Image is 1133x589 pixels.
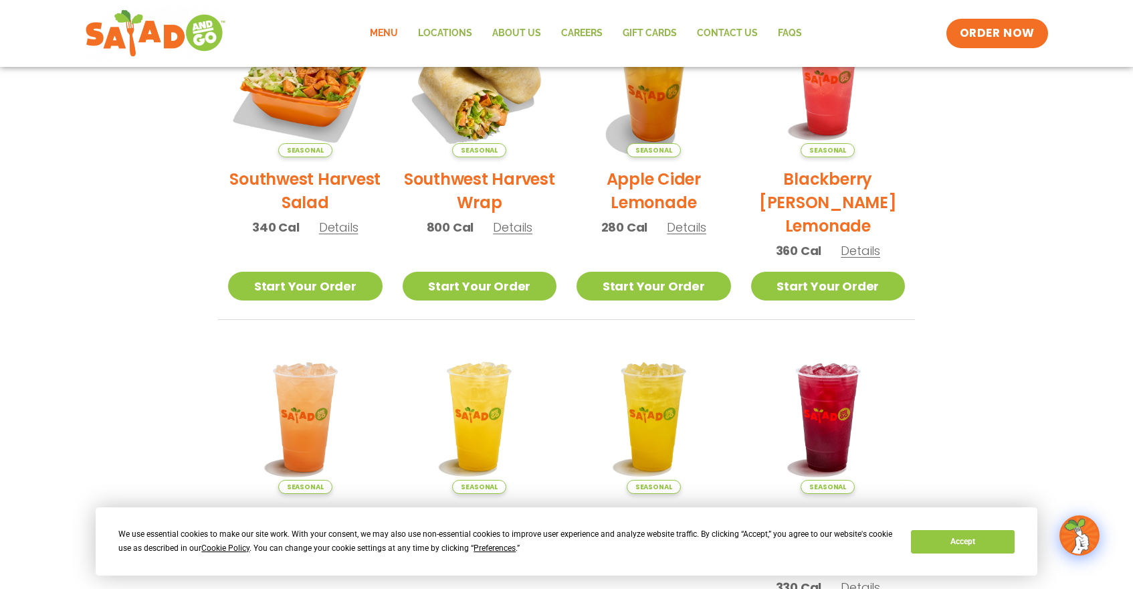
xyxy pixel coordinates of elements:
div: Cookie Consent Prompt [96,507,1037,576]
a: Start Your Order [403,272,557,301]
a: Careers [551,18,613,49]
a: ORDER NOW [946,19,1048,48]
img: Product photo for Blackberry Bramble Lemonade [751,3,906,157]
a: GIFT CARDS [613,18,687,49]
span: Seasonal [801,143,855,157]
h2: Southwest Harvest Salad [228,167,383,214]
h2: Southwest Harvest Wrap [403,167,557,214]
h2: Blackberry [PERSON_NAME] Lemonade [751,167,906,238]
img: Product photo for Apple Cider Lemonade [577,3,731,157]
img: wpChatIcon [1061,517,1098,554]
a: FAQs [768,18,812,49]
span: Cookie Policy [201,543,249,553]
button: Accept [911,530,1014,554]
img: Product photo for Sunkissed Yuzu Lemonade [403,340,557,495]
span: Details [667,219,706,236]
span: Seasonal [801,480,855,494]
a: Start Your Order [228,272,383,301]
img: Product photo for Southwest Harvest Wrap [403,3,557,157]
span: Details [319,219,358,236]
span: Seasonal [452,143,506,157]
span: 360 Cal [776,242,822,260]
div: We use essential cookies to make our site work. With your consent, we may also use non-essential ... [118,527,895,556]
span: Details [493,219,532,236]
img: new-SAG-logo-768×292 [85,7,226,60]
a: About Us [482,18,551,49]
h2: Mango Grove Lemonade [577,504,731,551]
nav: Menu [360,18,812,49]
a: Start Your Order [577,272,731,301]
img: Product photo for Southwest Harvest Salad [228,3,383,157]
span: Seasonal [627,480,681,494]
span: 340 Cal [252,218,300,236]
h2: Black Cherry Orchard Lemonade [751,504,906,574]
a: Menu [360,18,408,49]
span: Preferences [474,543,516,553]
img: Product photo for Black Cherry Orchard Lemonade [751,340,906,495]
a: Contact Us [687,18,768,49]
img: Product photo for Mango Grove Lemonade [577,340,731,495]
span: 800 Cal [427,218,474,236]
h2: Sunkissed [PERSON_NAME] [403,504,557,551]
span: ORDER NOW [960,25,1035,41]
span: Seasonal [278,143,332,157]
h2: Apple Cider Lemonade [577,167,731,214]
span: Seasonal [627,143,681,157]
a: Locations [408,18,482,49]
a: Start Your Order [751,272,906,301]
span: 280 Cal [601,218,648,236]
span: Details [841,242,880,259]
img: Product photo for Summer Stone Fruit Lemonade [228,340,383,495]
span: Seasonal [452,480,506,494]
span: Seasonal [278,480,332,494]
h2: Summer Stone Fruit Lemonade [228,504,383,551]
